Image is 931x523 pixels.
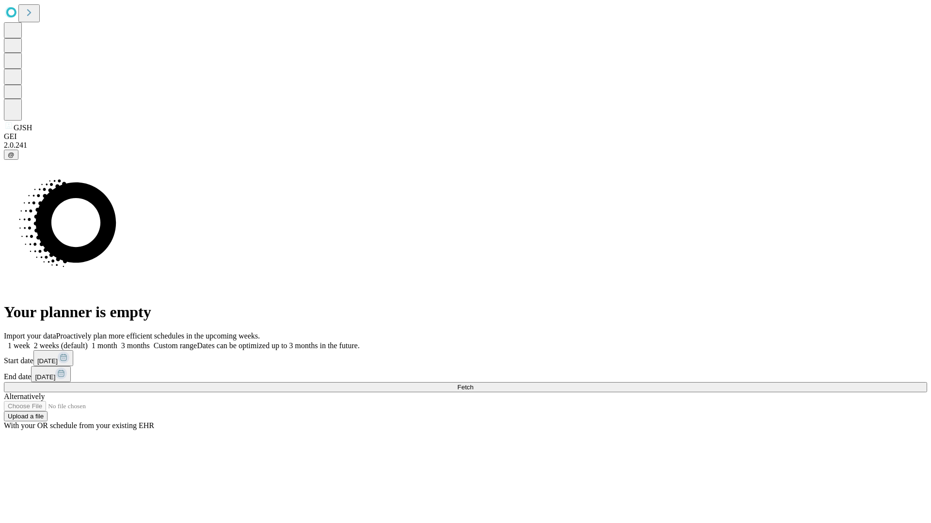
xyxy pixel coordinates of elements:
button: [DATE] [33,350,73,366]
span: Custom range [154,341,197,350]
span: 1 month [92,341,117,350]
span: Proactively plan more efficient schedules in the upcoming weeks. [56,332,260,340]
span: @ [8,151,15,158]
button: Fetch [4,382,927,392]
span: [DATE] [35,373,55,381]
div: Start date [4,350,927,366]
div: End date [4,366,927,382]
span: Fetch [457,384,473,391]
span: Alternatively [4,392,45,400]
span: With your OR schedule from your existing EHR [4,421,154,430]
span: Dates can be optimized up to 3 months in the future. [197,341,359,350]
h1: Your planner is empty [4,303,927,321]
span: 1 week [8,341,30,350]
span: [DATE] [37,357,58,365]
button: [DATE] [31,366,71,382]
span: 3 months [121,341,150,350]
span: 2 weeks (default) [34,341,88,350]
span: GJSH [14,123,32,132]
span: Import your data [4,332,56,340]
button: Upload a file [4,411,48,421]
button: @ [4,150,18,160]
div: 2.0.241 [4,141,927,150]
div: GEI [4,132,927,141]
